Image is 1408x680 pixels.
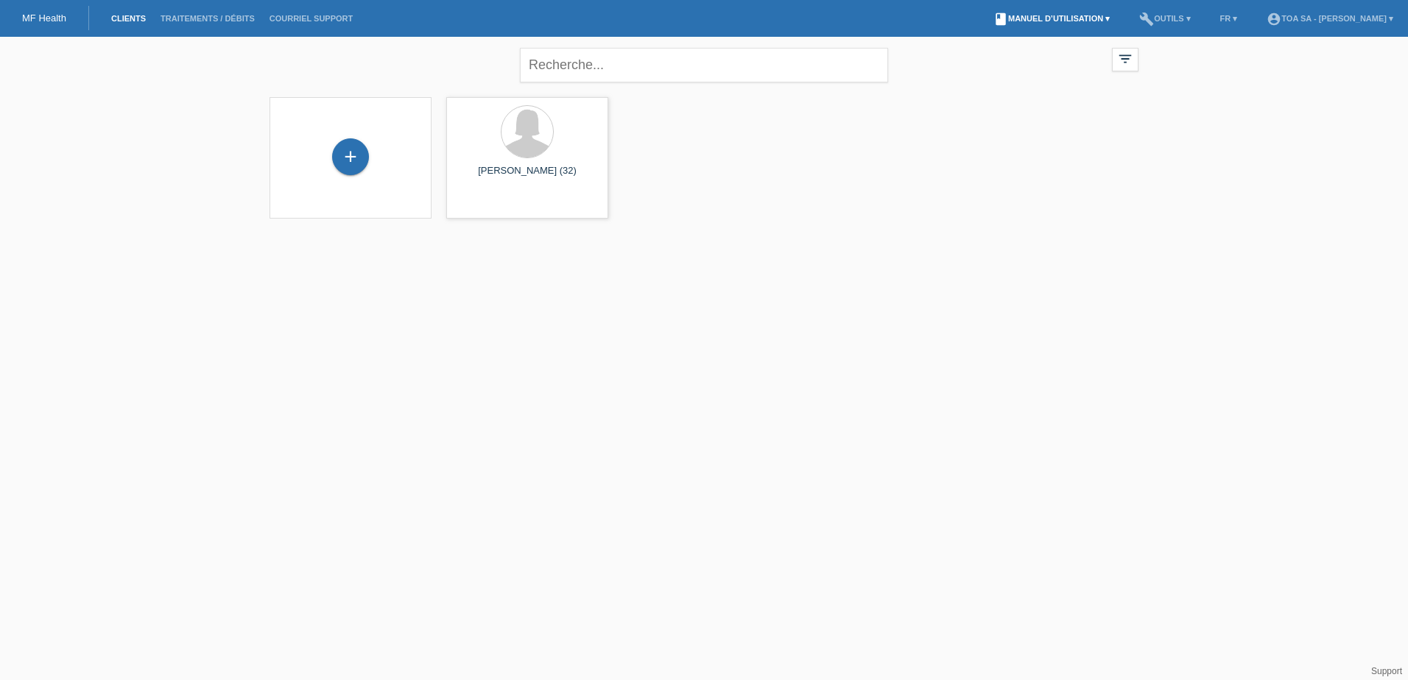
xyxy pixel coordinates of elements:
i: filter_list [1117,51,1133,67]
a: MF Health [22,13,66,24]
i: account_circle [1267,12,1281,26]
input: Recherche... [520,48,888,82]
i: build [1139,12,1154,26]
i: book [993,12,1008,26]
div: [PERSON_NAME] (32) [458,165,596,188]
a: buildOutils ▾ [1132,14,1197,23]
a: bookManuel d’utilisation ▾ [986,14,1117,23]
div: Enregistrer le client [333,144,368,169]
a: Courriel Support [262,14,360,23]
a: FR ▾ [1213,14,1245,23]
a: Clients [104,14,153,23]
a: account_circleTOA SA - [PERSON_NAME] ▾ [1259,14,1401,23]
a: Support [1371,666,1402,676]
a: Traitements / débits [153,14,262,23]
